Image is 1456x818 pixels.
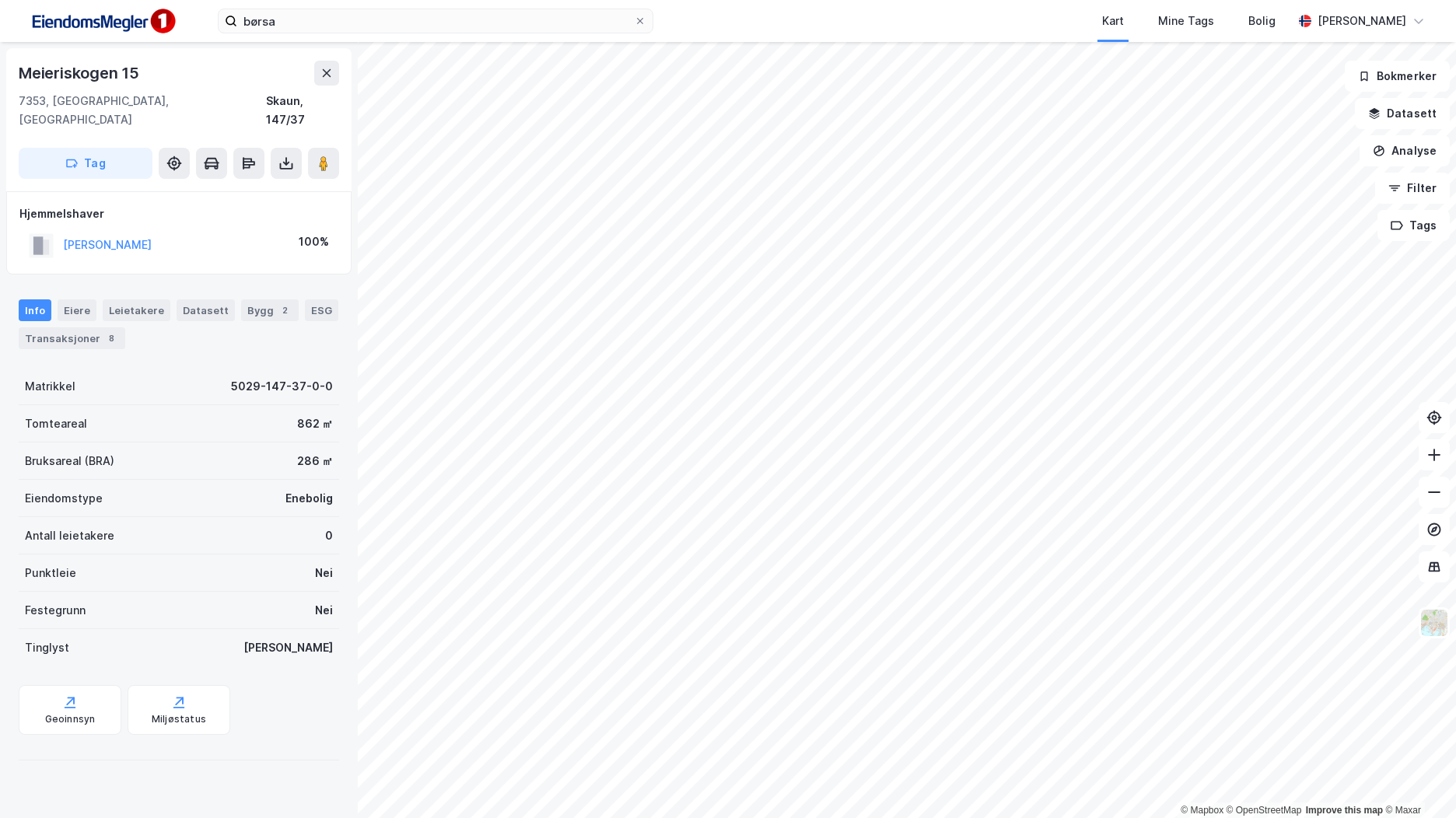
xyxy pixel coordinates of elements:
div: Kart [1102,12,1124,30]
div: Mine Tags [1158,12,1214,30]
div: 286 ㎡ [297,452,333,470]
div: Bruksareal (BRA) [25,452,114,470]
div: Datasett [177,299,235,321]
div: 100% [299,232,329,251]
div: Nei [315,601,333,620]
div: Geoinnsyn [45,713,96,725]
input: Søk på adresse, matrikkel, gårdeiere, leietakere eller personer [237,9,634,33]
img: Z [1419,608,1449,638]
div: Antall leietakere [25,526,114,545]
button: Datasett [1355,98,1450,129]
div: 2 [277,302,292,318]
a: Mapbox [1181,805,1223,816]
div: 5029-147-37-0-0 [231,377,333,396]
div: [PERSON_NAME] [243,638,333,657]
div: 7353, [GEOGRAPHIC_DATA], [GEOGRAPHIC_DATA] [19,92,266,129]
button: Tag [19,148,152,179]
iframe: Chat Widget [1378,743,1456,818]
div: Leietakere [103,299,170,321]
div: Miljøstatus [152,713,206,725]
div: Hjemmelshaver [19,204,338,223]
div: Eiere [58,299,96,321]
div: Tinglyst [25,638,69,657]
div: Eiendomstype [25,489,103,508]
div: [PERSON_NAME] [1318,12,1406,30]
div: ESG [305,299,338,321]
div: 8 [103,330,119,346]
button: Bokmerker [1345,61,1450,92]
div: Skaun, 147/37 [266,92,339,129]
div: Meieriskogen 15 [19,61,142,86]
a: OpenStreetMap [1227,805,1302,816]
button: Filter [1375,173,1450,204]
div: Nei [315,564,333,582]
img: F4PB6Px+NJ5v8B7XTbfpPpyloAAAAASUVORK5CYII= [25,4,180,39]
div: Punktleie [25,564,76,582]
div: Matrikkel [25,377,75,396]
div: 0 [325,526,333,545]
div: Info [19,299,51,321]
div: Transaksjoner [19,327,125,349]
div: Festegrunn [25,601,86,620]
div: 862 ㎡ [297,414,333,433]
div: Kontrollprogram for chat [1378,743,1456,818]
button: Tags [1377,210,1450,241]
div: Tomteareal [25,414,87,433]
button: Analyse [1360,135,1450,166]
div: Bolig [1248,12,1276,30]
a: Improve this map [1306,805,1383,816]
div: Bygg [241,299,299,321]
div: Enebolig [285,489,333,508]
